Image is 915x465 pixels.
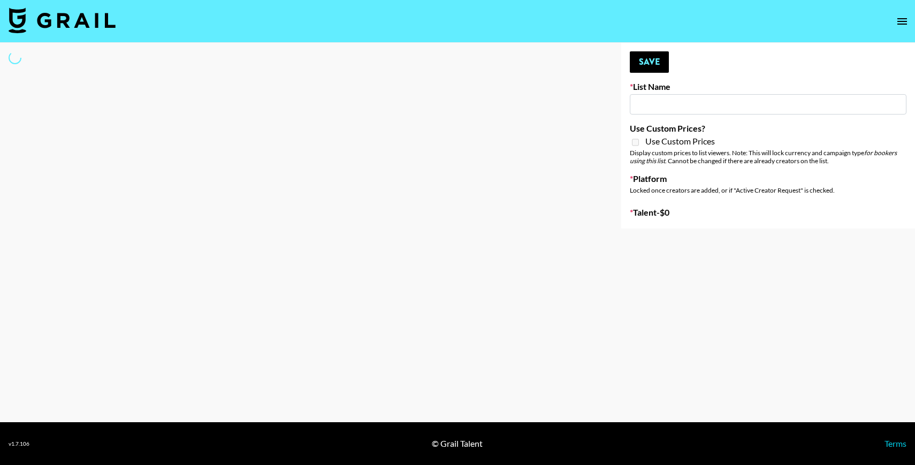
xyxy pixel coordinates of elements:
[9,440,29,447] div: v 1.7.106
[884,438,906,448] a: Terms
[645,136,715,147] span: Use Custom Prices
[9,7,116,33] img: Grail Talent
[630,51,669,73] button: Save
[630,149,906,165] div: Display custom prices to list viewers. Note: This will lock currency and campaign type . Cannot b...
[891,11,913,32] button: open drawer
[630,173,906,184] label: Platform
[630,186,906,194] div: Locked once creators are added, or if "Active Creator Request" is checked.
[630,149,897,165] em: for bookers using this list
[630,81,906,92] label: List Name
[630,123,906,134] label: Use Custom Prices?
[432,438,483,449] div: © Grail Talent
[630,207,906,218] label: Talent - $ 0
